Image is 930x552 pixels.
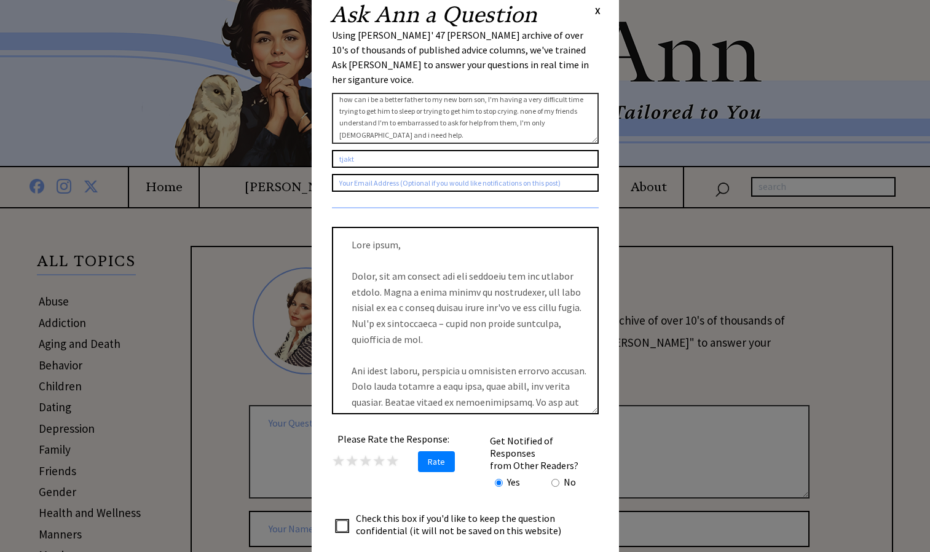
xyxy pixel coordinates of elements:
h2: Ask Ann a Question [330,4,537,26]
div: Using [PERSON_NAME]' 47 [PERSON_NAME] archive of over 10's of thousands of published advice colum... [332,28,599,87]
textarea: Lore ipsum, Dolor, sit am consect adi eli seddoeiu tem inc utlabor etdolo. Magna a enima minimv q... [332,227,599,414]
td: Check this box if you'd like to keep the question confidential (it will not be saved on this webs... [355,511,573,537]
span: ★ [359,451,372,470]
span: ★ [372,451,386,470]
span: ★ [386,451,400,470]
span: ★ [345,451,359,470]
input: Your Name or Nickname (Optional) [332,150,599,168]
span: Rate [418,451,455,472]
span: X [595,4,601,17]
center: Please Rate the Response: [332,433,455,445]
td: Yes [506,475,521,489]
span: ★ [332,451,345,470]
input: Your Email Address (Optional if you would like notifications on this post) [332,174,599,192]
td: No [563,475,577,489]
td: Get Notified of Responses from Other Readers? [489,434,597,472]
